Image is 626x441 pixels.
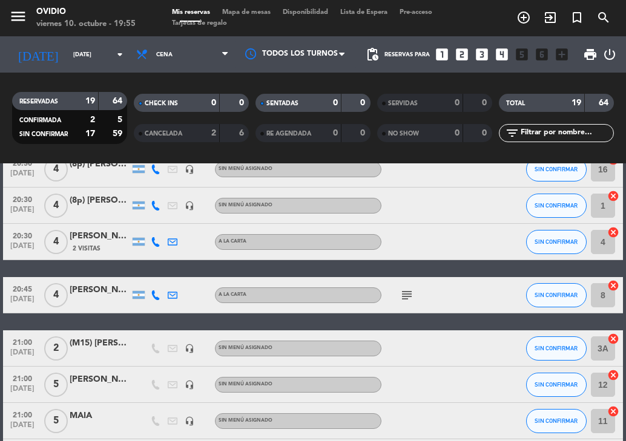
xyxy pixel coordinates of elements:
[388,100,418,106] span: SERVIDAS
[384,51,430,58] span: Reservas para
[211,129,216,137] strong: 2
[516,10,531,25] i: add_circle_outline
[474,47,490,62] i: looks_3
[602,36,617,73] div: LOG OUT
[85,129,95,138] strong: 17
[583,47,598,62] span: print
[85,97,95,105] strong: 19
[7,169,38,183] span: [DATE]
[185,344,194,353] i: headset_mic
[570,10,584,25] i: turned_in_not
[526,157,587,181] button: SIN CONFIRMAR
[44,194,68,218] span: 4
[219,345,272,350] span: Sin menú asignado
[7,407,38,421] span: 21:00
[70,409,130,423] div: MAIA
[219,382,272,387] span: Sin menú asignado
[7,385,38,399] span: [DATE]
[596,10,611,25] i: search
[211,99,216,107] strong: 0
[572,99,581,107] strong: 19
[70,373,130,387] div: [PERSON_NAME]
[44,230,68,254] span: 4
[44,283,68,307] span: 4
[455,99,460,107] strong: 0
[535,238,578,245] span: SIN CONFIRMAR
[360,99,367,107] strong: 0
[482,99,489,107] strong: 0
[607,279,619,292] i: cancel
[277,9,334,16] span: Disponibilidad
[70,194,130,207] div: (8p) [PERSON_NAME]
[9,7,27,30] button: menu
[535,202,578,209] span: SIN CONFIRMAR
[44,336,68,361] span: 2
[535,417,578,424] span: SIN CONFIRMAR
[506,100,525,106] span: TOTAL
[7,348,38,362] span: [DATE]
[554,47,570,62] i: add_box
[70,157,130,171] div: (8p) [PERSON_NAME]
[494,47,510,62] i: looks_4
[185,201,194,211] i: headset_mic
[19,117,61,123] span: CONFIRMADA
[599,99,611,107] strong: 64
[365,47,380,62] span: pending_actions
[19,131,68,137] span: SIN CONFIRMAR
[70,336,130,350] div: (M15) [PERSON_NAME] Y [PERSON_NAME]
[535,381,578,388] span: SIN CONFIRMAR
[145,100,178,106] span: CHECK INS
[239,129,246,137] strong: 6
[535,292,578,298] span: SIN CONFIRMAR
[543,10,558,25] i: exit_to_app
[607,190,619,202] i: cancel
[185,416,194,426] i: headset_mic
[454,47,470,62] i: looks_two
[90,116,95,124] strong: 2
[526,336,587,361] button: SIN CONFIRMAR
[113,129,125,138] strong: 59
[526,230,587,254] button: SIN CONFIRMAR
[166,9,216,16] span: Mis reservas
[9,7,27,25] i: menu
[266,100,298,106] span: SENTADAS
[7,295,38,309] span: [DATE]
[519,126,613,140] input: Filtrar por nombre...
[607,405,619,417] i: cancel
[156,51,173,58] span: Cena
[7,371,38,385] span: 21:00
[145,131,182,137] span: CANCELADA
[185,380,194,390] i: headset_mic
[7,421,38,435] span: [DATE]
[185,165,194,174] i: headset_mic
[333,99,338,107] strong: 0
[219,239,246,244] span: A LA CARTA
[219,166,272,171] span: Sin menú asignado
[70,283,130,297] div: [PERSON_NAME]
[360,129,367,137] strong: 0
[44,373,68,397] span: 5
[602,47,617,62] i: power_settings_new
[388,131,419,137] span: NO SHOW
[333,129,338,137] strong: 0
[535,345,578,351] span: SIN CONFIRMAR
[526,283,587,307] button: SIN CONFIRMAR
[36,18,136,30] div: viernes 10. octubre - 19:55
[113,47,127,62] i: arrow_drop_down
[434,47,450,62] i: looks_one
[70,229,130,243] div: [PERSON_NAME]
[239,99,246,107] strong: 0
[36,6,136,18] div: Ovidio
[400,288,414,302] i: subject
[44,157,68,181] span: 4
[526,373,587,397] button: SIN CONFIRMAR
[7,228,38,242] span: 20:30
[534,47,550,62] i: looks_6
[7,281,38,295] span: 20:45
[482,129,489,137] strong: 0
[19,99,58,105] span: RESERVADAS
[334,9,394,16] span: Lista de Espera
[9,42,67,67] i: [DATE]
[219,203,272,207] span: Sin menú asignado
[216,9,277,16] span: Mapa de mesas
